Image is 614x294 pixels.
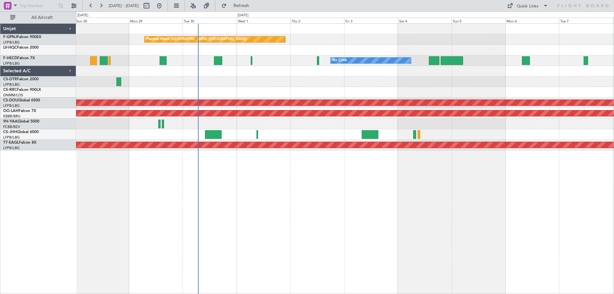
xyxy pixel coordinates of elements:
[3,77,39,81] a: CS-DTRFalcon 2000
[3,135,20,140] a: LFPB/LBG
[3,109,19,113] span: OO-LAH
[3,88,41,92] a: CS-RRCFalcon 900LX
[398,18,452,23] div: Sat 4
[3,99,40,102] a: CS-DOUGlobal 6500
[3,130,17,134] span: CS-JHH
[3,40,20,45] a: LFPB/LBG
[237,18,290,23] div: Wed 1
[228,4,255,8] span: Refresh
[3,146,20,150] a: LFPB/LBG
[3,124,20,129] a: FCBB/BZV
[77,13,88,18] div: [DATE]
[344,18,398,23] div: Fri 3
[559,18,613,23] div: Tue 7
[3,141,36,145] a: T7-EAGLFalcon 8X
[452,18,505,23] div: Sun 5
[505,18,559,23] div: Mon 6
[3,93,23,98] a: DNMM/LOS
[3,46,39,50] a: LV-HQCFalcon 2000
[3,77,17,81] span: CS-DTR
[3,99,18,102] span: CS-DOU
[517,3,539,10] div: Quick Links
[3,141,19,145] span: T7-EAGL
[290,18,344,23] div: Thu 2
[109,3,139,9] span: [DATE] - [DATE]
[146,35,247,44] div: Planned Maint [GEOGRAPHIC_DATA] ([GEOGRAPHIC_DATA])
[17,15,67,20] span: All Aircraft
[3,46,17,50] span: LV-HQC
[3,82,20,87] a: LFPB/LBG
[3,114,20,119] a: EBBR/BRU
[332,56,347,65] div: No Crew
[218,1,257,11] button: Refresh
[7,12,69,23] button: All Aircraft
[3,120,39,123] a: 9H-YAAGlobal 5000
[129,18,183,23] div: Mon 29
[3,56,17,60] span: F-HECD
[183,18,236,23] div: Tue 30
[3,103,20,108] a: LFPB/LBG
[3,130,39,134] a: CS-JHHGlobal 6000
[3,56,35,60] a: F-HECDFalcon 7X
[3,35,41,39] a: F-GPNJFalcon 900EX
[20,1,56,11] input: Trip Number
[3,35,17,39] span: F-GPNJ
[3,120,18,123] span: 9H-YAA
[3,109,36,113] a: OO-LAHFalcon 7X
[238,13,248,18] div: [DATE]
[75,18,129,23] div: Sun 28
[3,61,20,66] a: LFPB/LBG
[504,1,551,11] button: Quick Links
[3,88,17,92] span: CS-RRC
